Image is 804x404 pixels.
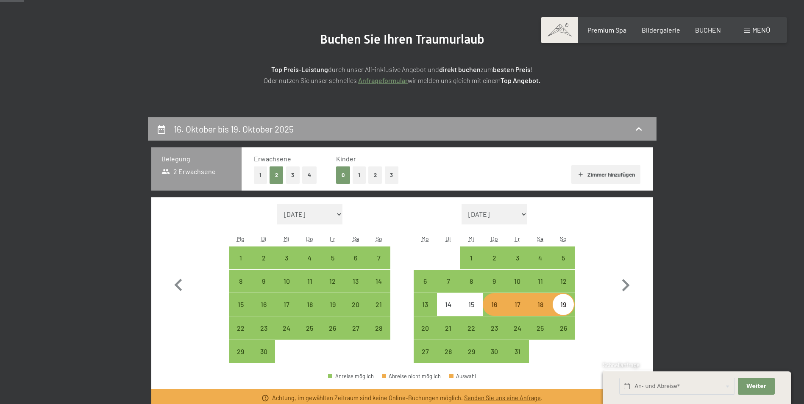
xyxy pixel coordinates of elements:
div: 3 [276,255,297,276]
div: Sun Oct 26 2025 [552,316,575,339]
div: Anreise möglich [344,270,367,293]
div: 2 [253,255,274,276]
div: Sun Sep 14 2025 [367,270,390,293]
div: Anreise möglich [367,316,390,339]
strong: besten Preis [493,65,531,73]
div: Anreise möglich [344,293,367,316]
div: 25 [530,325,551,346]
div: Anreise möglich [321,316,344,339]
div: 4 [299,255,320,276]
div: Tue Sep 09 2025 [252,270,275,293]
div: 27 [415,348,436,369]
span: Bildergalerie [642,26,680,34]
div: Fri Sep 26 2025 [321,316,344,339]
button: 2 [368,166,382,184]
div: Anreise nicht möglich [506,293,529,316]
div: Anreise möglich [483,270,506,293]
div: Anreise möglich [437,316,460,339]
div: Mon Oct 27 2025 [414,340,437,363]
div: Anreise möglich [414,340,437,363]
div: 31 [506,348,528,369]
div: 19 [553,301,574,322]
div: Thu Oct 09 2025 [483,270,506,293]
span: Buchen Sie Ihren Traumurlaub [320,32,484,47]
div: 4 [530,255,551,276]
button: Weiter [738,378,774,395]
div: Sat Oct 11 2025 [529,270,552,293]
div: Sat Sep 13 2025 [344,270,367,293]
div: Sat Oct 25 2025 [529,316,552,339]
div: Thu Oct 02 2025 [483,246,506,269]
button: 1 [353,166,366,184]
div: Sat Oct 18 2025 [529,293,552,316]
div: Anreise möglich [252,246,275,269]
div: Wed Sep 24 2025 [275,316,298,339]
div: Anreise möglich [298,316,321,339]
div: 29 [230,348,251,369]
div: 15 [461,301,482,322]
div: Wed Oct 08 2025 [460,270,483,293]
div: 28 [368,325,389,346]
div: 5 [322,255,343,276]
div: Sat Sep 20 2025 [344,293,367,316]
div: Anreise möglich [552,293,575,316]
div: Thu Sep 25 2025 [298,316,321,339]
div: Anreise möglich [229,340,252,363]
abbr: Montag [237,235,245,242]
div: 13 [415,301,436,322]
div: Sun Oct 12 2025 [552,270,575,293]
div: 5 [553,255,574,276]
div: Mon Oct 13 2025 [414,293,437,316]
div: Fri Oct 31 2025 [506,340,529,363]
div: Mon Sep 08 2025 [229,270,252,293]
div: Anreise möglich [275,293,298,316]
div: Tue Sep 30 2025 [252,340,275,363]
div: 29 [461,348,482,369]
a: BUCHEN [695,26,721,34]
div: 24 [276,325,297,346]
div: Anreise nicht möglich [437,293,460,316]
div: Fri Oct 17 2025 [506,293,529,316]
div: 19 [322,301,343,322]
div: Anreise möglich [298,246,321,269]
div: 9 [253,278,274,299]
div: Tue Oct 14 2025 [437,293,460,316]
abbr: Samstag [537,235,543,242]
abbr: Freitag [515,235,520,242]
div: 14 [438,301,459,322]
div: 6 [415,278,436,299]
div: Anreise möglich [252,293,275,316]
div: Fri Sep 19 2025 [321,293,344,316]
div: Anreise möglich [275,246,298,269]
abbr: Dienstag [261,235,267,242]
span: Weiter [746,382,766,390]
div: Anreise möglich [414,316,437,339]
div: Anreise möglich [252,316,275,339]
a: Anfrageformular [358,76,408,84]
div: 17 [276,301,297,322]
abbr: Samstag [353,235,359,242]
a: Premium Spa [587,26,626,34]
div: Thu Oct 23 2025 [483,316,506,339]
div: 22 [461,325,482,346]
h2: 16. Oktober bis 19. Oktober 2025 [174,124,294,134]
div: 2 [484,255,505,276]
div: Anreise möglich [529,246,552,269]
div: Anreise möglich [529,293,552,316]
div: 22 [230,325,251,346]
div: Anreise möglich [229,270,252,293]
div: Sun Sep 21 2025 [367,293,390,316]
div: Tue Sep 02 2025 [252,246,275,269]
div: Mon Sep 15 2025 [229,293,252,316]
div: Anreise möglich [437,270,460,293]
div: 7 [368,255,389,276]
div: 1 [230,255,251,276]
div: 12 [322,278,343,299]
div: Anreise möglich [529,270,552,293]
div: Sun Oct 05 2025 [552,246,575,269]
div: 12 [553,278,574,299]
div: 30 [253,348,274,369]
div: 28 [438,348,459,369]
div: Thu Oct 16 2025 [483,293,506,316]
